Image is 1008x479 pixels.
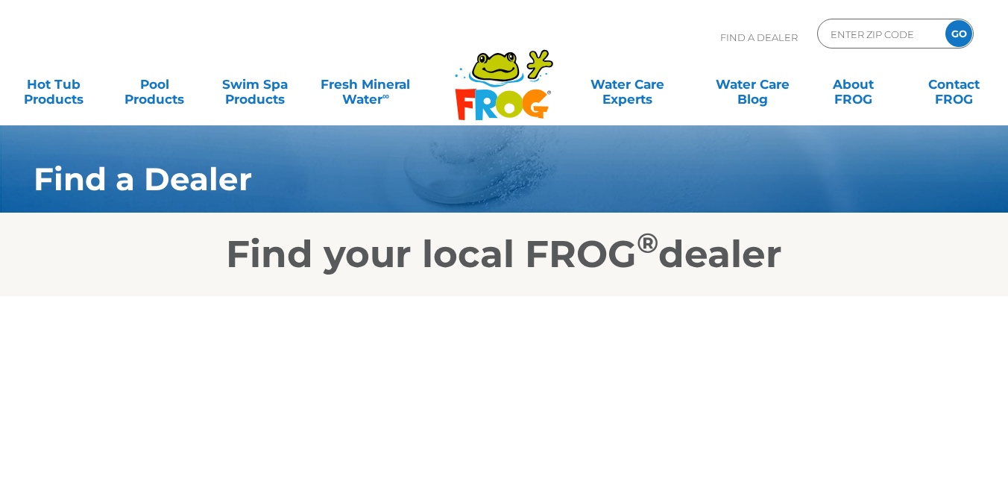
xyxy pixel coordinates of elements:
p: Find A Dealer [720,19,798,56]
h2: Find your local FROG dealer [11,232,997,277]
sup: ® [637,226,658,260]
a: Water CareExperts [564,69,692,99]
a: PoolProducts [116,69,194,99]
a: AboutFROG [814,69,892,99]
h1: Find a Dealer [34,161,898,197]
a: ContactFROG [915,69,993,99]
a: Swim SpaProducts [216,69,294,99]
a: Fresh MineralWater∞ [317,69,415,99]
img: Frog Products Logo [447,30,561,121]
a: Water CareBlog [714,69,792,99]
input: GO [945,20,972,47]
a: Hot TubProducts [15,69,93,99]
sup: ∞ [382,90,389,101]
